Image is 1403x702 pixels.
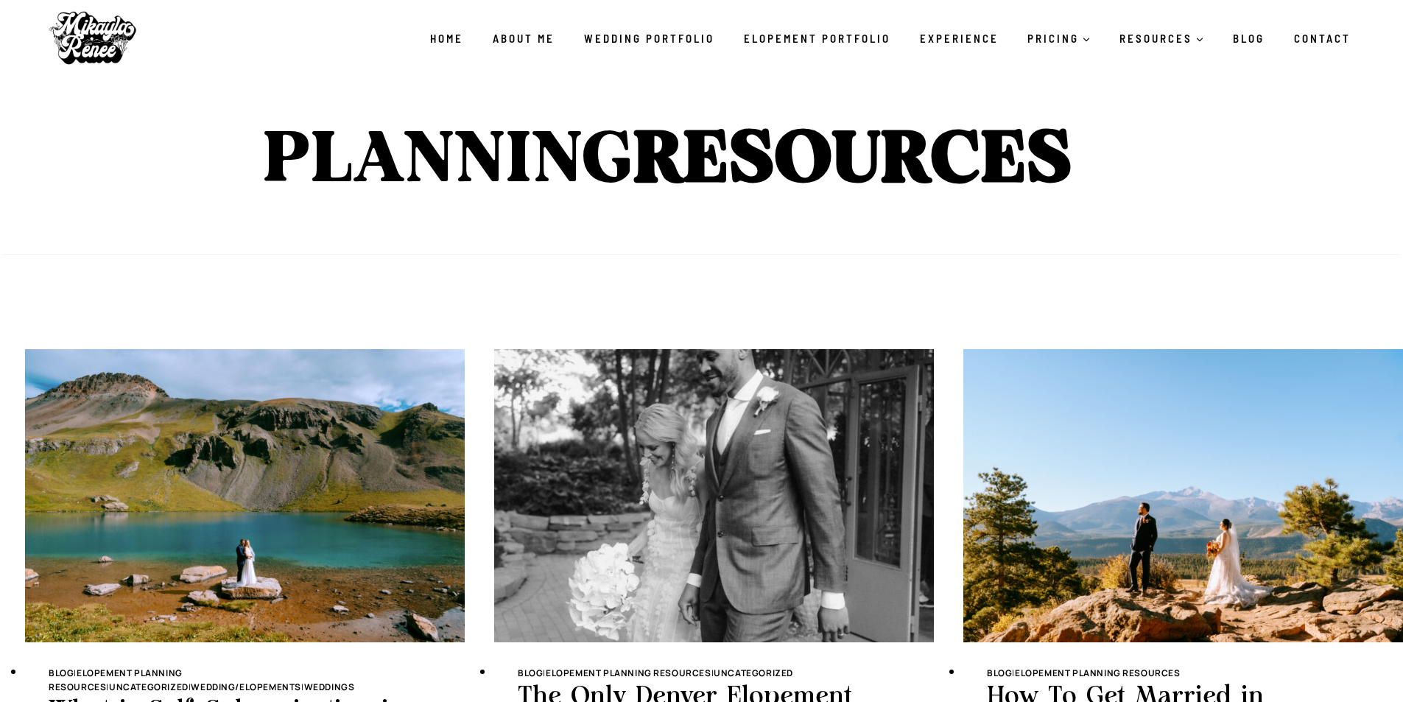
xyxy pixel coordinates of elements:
[1279,23,1365,54] a: Contact
[109,681,189,693] a: Uncategorized
[1119,29,1203,47] span: RESOURCES
[714,667,793,679] a: Uncategorized
[963,349,1403,642] img: How To Get Married in Rocky Mountain National Park
[518,667,543,679] a: blog
[905,23,1013,54] a: Experience
[262,124,1142,195] h1: PLANNING
[633,124,1072,195] strong: RESOURCES
[729,23,905,54] a: Elopement Portfolio
[304,681,355,693] a: Weddings
[415,23,478,54] a: Home
[1015,667,1181,679] a: Elopement Planning Resources
[546,667,711,679] a: Elopement Planning Resources
[1218,23,1279,54] a: Blog
[518,667,793,679] span: | |
[415,23,1365,54] nav: Primary Navigation
[987,667,1012,679] a: blog
[49,667,74,679] a: blog
[569,23,729,54] a: Wedding Portfolio
[49,667,183,693] a: Elopement Planning Resources
[987,667,1181,679] span: |
[25,349,465,642] img: What is Self-Solemnization in Colorado?
[494,349,934,642] img: The Only Denver Elopement Guide You’ll Ever Need
[191,681,301,693] a: Wedding/Elopements
[478,23,569,54] a: About Me
[1027,29,1090,47] span: PRICING
[1105,23,1218,54] a: RESOURCES
[1013,23,1105,54] a: PRICING
[49,667,354,693] span: | | | |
